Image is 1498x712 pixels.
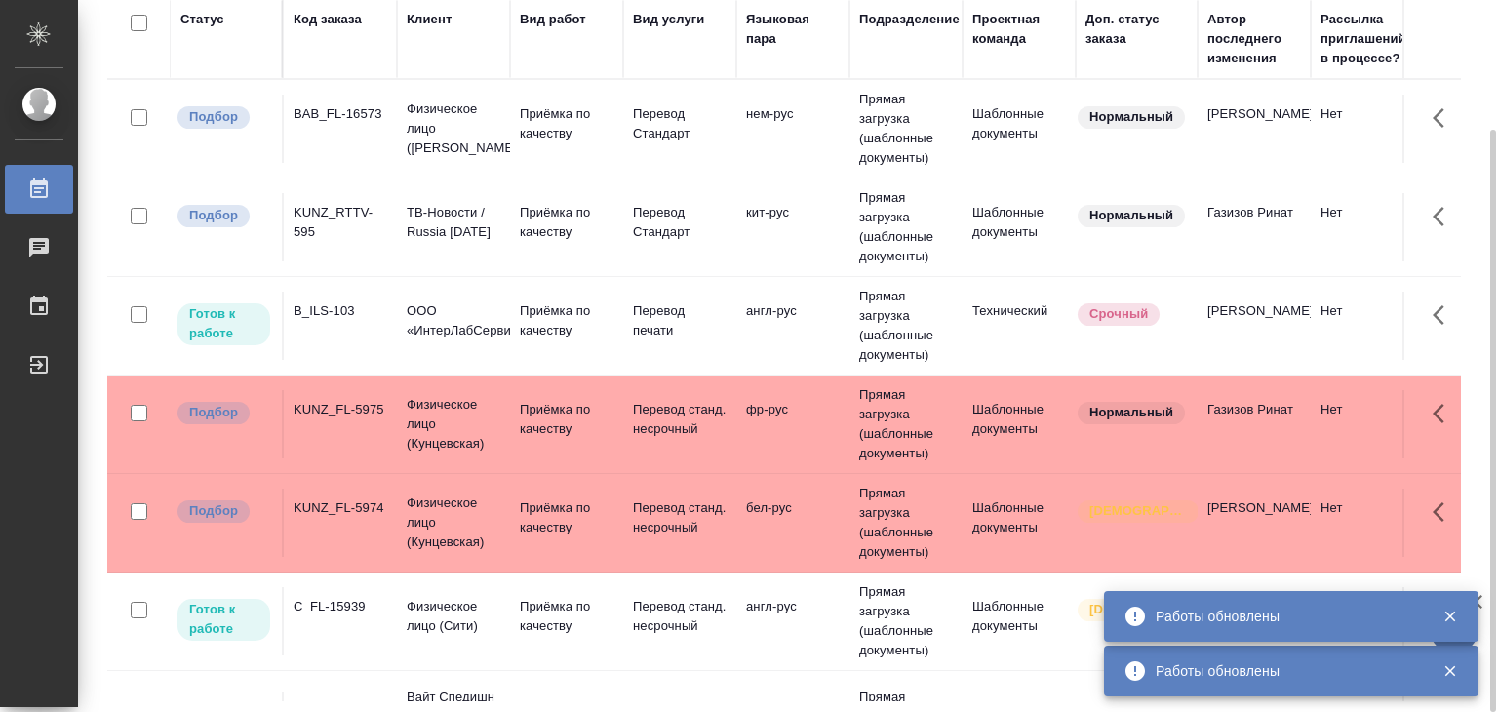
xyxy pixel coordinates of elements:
[633,301,727,340] p: Перевод печати
[736,390,849,458] td: фр-рус
[189,501,238,521] p: Подбор
[963,95,1076,163] td: Шаблонные документы
[849,80,963,178] td: Прямая загрузка (шаблонные документы)
[1311,587,1424,655] td: Нет
[1311,489,1424,557] td: Нет
[294,597,387,616] div: C_FL-15939
[1311,193,1424,261] td: Нет
[633,597,727,636] p: Перевод станд. несрочный
[1198,489,1311,557] td: [PERSON_NAME]
[407,203,500,242] p: ТВ-Новости / Russia [DATE]
[1198,587,1311,655] td: [PERSON_NAME]
[520,203,613,242] p: Приёмка по качеству
[963,489,1076,557] td: Шаблонные документы
[407,10,452,29] div: Клиент
[1421,193,1468,240] button: Здесь прячутся важные кнопки
[1089,206,1173,225] p: Нормальный
[963,390,1076,458] td: Шаблонные документы
[520,400,613,439] p: Приёмка по качеству
[294,301,387,321] div: B_ILS-103
[176,400,272,426] div: Можно подбирать исполнителей
[294,104,387,124] div: BAB_FL-16573
[407,597,500,636] p: Физическое лицо (Сити)
[633,498,727,537] p: Перевод станд. несрочный
[1156,607,1413,626] div: Работы обновлены
[633,203,727,242] p: Перевод Стандарт
[963,587,1076,655] td: Шаблонные документы
[176,301,272,347] div: Исполнитель может приступить к работе
[1421,489,1468,535] button: Здесь прячутся важные кнопки
[746,10,840,49] div: Языковая пара
[1198,292,1311,360] td: [PERSON_NAME]
[736,489,849,557] td: бел-рус
[1089,501,1187,521] p: [DEMOGRAPHIC_DATA]
[176,498,272,525] div: Можно подбирать исполнителей
[189,107,238,127] p: Подбор
[176,203,272,229] div: Можно подбирать исполнителей
[849,474,963,572] td: Прямая загрузка (шаблонные документы)
[1198,95,1311,163] td: [PERSON_NAME]
[1311,292,1424,360] td: Нет
[736,95,849,163] td: нем-рус
[633,104,727,143] p: Перевод Стандарт
[849,277,963,375] td: Прямая загрузка (шаблонные документы)
[1089,600,1187,619] p: [DEMOGRAPHIC_DATA]
[1207,10,1301,68] div: Автор последнего изменения
[189,206,238,225] p: Подбор
[859,10,960,29] div: Подразделение
[520,498,613,537] p: Приёмка по качеству
[1198,193,1311,261] td: Газизов Ринат
[736,193,849,261] td: кит-рус
[1089,403,1173,422] p: Нормальный
[1085,10,1188,49] div: Доп. статус заказа
[1089,304,1148,324] p: Срочный
[1430,662,1470,680] button: Закрыть
[176,104,272,131] div: Можно подбирать исполнителей
[633,400,727,439] p: Перевод станд. несрочный
[407,395,500,454] p: Физическое лицо (Кунцевская)
[520,597,613,636] p: Приёмка по качеству
[1089,107,1173,127] p: Нормальный
[520,10,586,29] div: Вид работ
[294,203,387,242] div: KUNZ_RTTV-595
[407,99,500,158] p: Физическое лицо ([PERSON_NAME])
[407,301,500,340] p: ООО «ИнтерЛабСервис»
[736,587,849,655] td: англ-рус
[520,104,613,143] p: Приёмка по качеству
[189,600,258,639] p: Готов к работе
[1156,661,1413,681] div: Работы обновлены
[1421,587,1468,634] button: Здесь прячутся важные кнопки
[1421,95,1468,141] button: Здесь прячутся важные кнопки
[849,178,963,276] td: Прямая загрузка (шаблонные документы)
[189,304,258,343] p: Готов к работе
[972,10,1066,49] div: Проектная команда
[736,292,849,360] td: англ-рус
[294,400,387,419] div: KUNZ_FL-5975
[633,10,705,29] div: Вид услуги
[180,10,224,29] div: Статус
[189,403,238,422] p: Подбор
[849,573,963,670] td: Прямая загрузка (шаблонные документы)
[1198,390,1311,458] td: Газизов Ринат
[1311,390,1424,458] td: Нет
[1430,608,1470,625] button: Закрыть
[520,301,613,340] p: Приёмка по качеству
[963,292,1076,360] td: Технический
[407,494,500,552] p: Физическое лицо (Кунцевская)
[294,10,362,29] div: Код заказа
[963,193,1076,261] td: Шаблонные документы
[1311,95,1424,163] td: Нет
[1421,390,1468,437] button: Здесь прячутся важные кнопки
[1321,10,1414,68] div: Рассылка приглашений в процессе?
[294,498,387,518] div: KUNZ_FL-5974
[849,376,963,473] td: Прямая загрузка (шаблонные документы)
[1421,292,1468,338] button: Здесь прячутся важные кнопки
[176,597,272,643] div: Исполнитель может приступить к работе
